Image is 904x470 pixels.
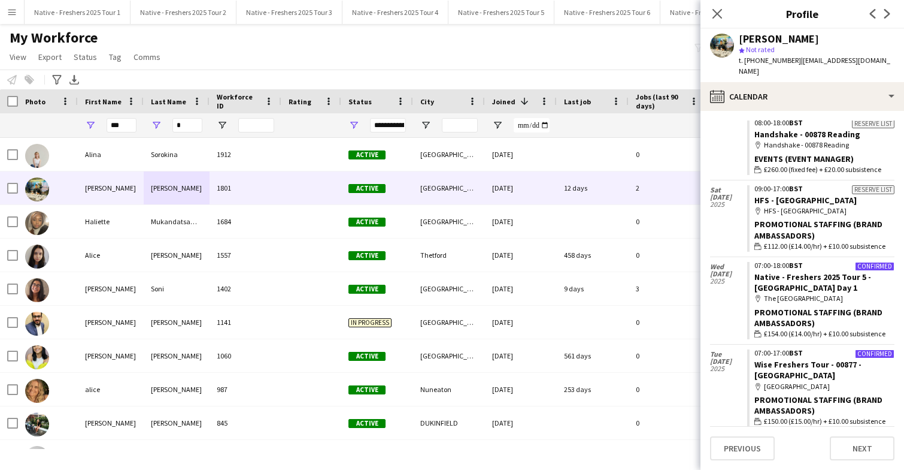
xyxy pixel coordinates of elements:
[210,272,281,305] div: 1402
[442,118,478,132] input: City Filter Input
[236,1,342,24] button: Native - Freshers 2025 Tour 3
[789,118,803,127] span: BST
[660,1,766,24] button: Native - Freshers 2025 Tour 7
[144,406,210,439] div: [PERSON_NAME]
[492,120,503,131] button: Open Filter Menu
[413,306,485,339] div: [GEOGRAPHIC_DATA]
[25,211,49,235] img: Haliette Mukandatsamba
[151,97,186,106] span: Last Name
[144,138,210,171] div: Sorokina
[710,365,747,372] span: 2025
[413,339,485,372] div: [GEOGRAPHIC_DATA]
[629,239,706,272] div: 0
[700,6,904,22] h3: Profile
[134,52,160,62] span: Comms
[78,406,144,439] div: [PERSON_NAME]
[217,92,260,110] span: Workforce ID
[144,171,210,204] div: [PERSON_NAME]
[78,373,144,406] div: alice
[754,185,894,192] div: 09:00-17:00
[25,312,49,336] img: Meihar ali Sarfaraz
[38,52,62,62] span: Export
[210,406,281,439] div: 845
[557,239,629,272] div: 458 days
[210,306,281,339] div: 1141
[348,419,386,428] span: Active
[710,186,747,194] span: Sat
[413,239,485,272] div: Thetford
[25,446,49,470] img: Aaliyah Shah
[348,97,372,106] span: Status
[144,272,210,305] div: Soni
[629,205,706,238] div: 0
[710,201,747,208] span: 2025
[739,56,890,76] span: | [EMAIL_ADDRESS][DOMAIN_NAME]
[144,339,210,372] div: [PERSON_NAME]
[710,351,747,358] span: Tue
[754,195,857,206] a: HFS - [GEOGRAPHIC_DATA]
[348,218,386,227] span: Active
[629,373,706,406] div: 0
[754,262,894,269] div: 07:00-18:00
[485,339,557,372] div: [DATE]
[764,416,885,427] span: £150.00 (£15.00/hr) + £10.00 subsistence
[144,239,210,272] div: [PERSON_NAME]
[109,52,122,62] span: Tag
[144,306,210,339] div: [PERSON_NAME]
[85,97,122,106] span: First Name
[754,219,894,240] div: Promotional Staffing (Brand Ambassadors)
[144,373,210,406] div: [PERSON_NAME]
[348,285,386,294] span: Active
[636,92,685,110] span: Jobs (last 90 days)
[210,171,281,204] div: 1801
[629,171,706,204] div: 2
[754,359,861,381] a: Wise Freshers Tour - 00877 - [GEOGRAPHIC_DATA]
[754,272,871,293] a: Native - Freshers 2025 Tour 5 - [GEOGRAPHIC_DATA] Day 1
[754,394,894,416] div: Promotional Staffing (Brand Ambassadors)
[764,164,881,175] span: £260.00 (fixed fee) + £20.00 subsistence
[710,358,747,365] span: [DATE]
[420,120,431,131] button: Open Filter Menu
[700,82,904,111] div: Calendar
[348,385,386,394] span: Active
[746,45,775,54] span: Not rated
[78,306,144,339] div: [PERSON_NAME]
[210,239,281,272] div: 1557
[25,345,49,369] img: Annalisa Barresi
[25,278,49,302] img: Mitali Soni
[238,118,274,132] input: Workforce ID Filter Input
[710,263,747,270] span: Wed
[710,270,747,278] span: [DATE]
[789,348,803,357] span: BST
[754,206,894,216] div: HFS - [GEOGRAPHIC_DATA]
[129,49,165,65] a: Comms
[739,34,819,44] div: [PERSON_NAME]
[107,118,136,132] input: First Name Filter Input
[67,73,81,87] app-action-btn: Export XLSX
[754,381,894,392] div: [GEOGRAPHIC_DATA]
[754,307,894,329] div: Promotional Staffing (Brand Ambassadors)
[413,138,485,171] div: [GEOGRAPHIC_DATA]
[764,241,885,252] span: £112.00 (£14.00/hr) + £10.00 subsistence
[413,272,485,305] div: [GEOGRAPHIC_DATA]
[855,350,894,358] div: Confirmed
[85,120,96,131] button: Open Filter Menu
[739,56,801,65] span: t. [PHONE_NUMBER]
[413,406,485,439] div: DUKINFIELD
[413,205,485,238] div: [GEOGRAPHIC_DATA]
[710,436,775,460] button: Previous
[852,185,894,194] div: Reserve list
[210,138,281,171] div: 1912
[10,52,26,62] span: View
[855,262,894,271] div: Confirmed
[69,49,102,65] a: Status
[348,150,386,159] span: Active
[348,318,392,327] span: In progress
[514,118,550,132] input: Joined Filter Input
[754,129,860,140] a: Handshake - 00878 Reading
[5,49,31,65] a: View
[348,120,359,131] button: Open Filter Menu
[25,144,49,168] img: Alina Sorokina
[629,339,706,372] div: 0
[485,205,557,238] div: [DATE]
